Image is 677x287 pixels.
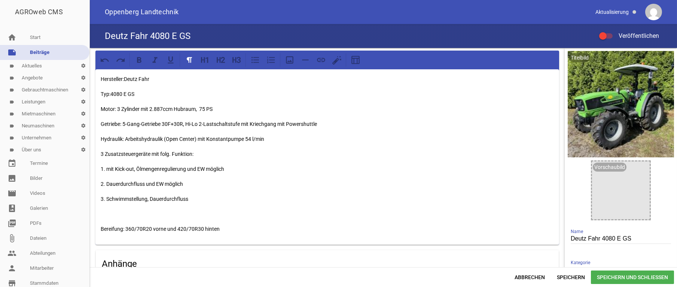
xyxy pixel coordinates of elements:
i: settings [77,72,89,84]
i: picture_as_pdf [7,219,16,228]
h4: Anhänge [102,258,553,270]
i: home [7,33,16,42]
span: Abbrechen [509,271,551,284]
i: settings [77,60,89,72]
i: settings [77,84,89,96]
i: label [9,76,14,81]
i: label [9,112,14,117]
i: attach_file [7,234,16,243]
i: person [7,264,16,273]
span: Veröffentlichen [610,32,659,39]
i: label [9,88,14,93]
span: Speichern [551,271,591,284]
div: Titelbild [569,53,590,62]
i: label [9,100,14,105]
i: keyboard_arrow_down [659,264,671,276]
i: people [7,249,16,258]
i: settings [77,132,89,144]
i: event [7,159,16,168]
i: image [7,174,16,183]
i: settings [77,96,89,108]
p: Bereifung: 360/70R20 vorne und 420/70R30 hinten [101,224,554,233]
i: label [9,64,14,69]
i: label [9,148,14,152]
div: Vorschaubild [593,163,626,172]
p: 1. mit Kick-out, Ölmengenregulierung und EW möglich [101,164,554,173]
i: settings [77,108,89,120]
p: 2. Dauerdurchfluss und EW möglich [101,179,554,188]
p: Hydraulik: Arbeitshydraulik (Open Center) mit Konstantpumpe 54 l/min [101,135,554,143]
h4: Deutz Fahr 4080 E GS [105,30,190,42]
span: Oppenberg Landtechnik [105,9,179,15]
i: movie [7,189,16,198]
p: Getriebe: 5-Gang-Getriebe 30F+30R, Hi-Lo 2-Lastschaltstufe mit Kriechgang mit Powershuttle [101,120,554,129]
p: Motor: 3 Zylinder mit 2.887ccm Hubraum, 75 PS [101,105,554,114]
i: settings [77,144,89,156]
p: Typ:4080 E GS [101,90,554,99]
p: 3 Zusatzsteuergeräte mit folg. Funktion: [101,149,554,158]
p: 3. Schwimmstellung, Dauerdurchfluss [101,194,554,203]
i: label [9,136,14,141]
i: note [7,48,16,57]
i: settings [77,120,89,132]
p: Hersteller:Deutz Fahr [101,75,554,84]
span: Speichern und Schließen [591,271,674,284]
i: photo_album [7,204,16,213]
i: label [9,124,14,129]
